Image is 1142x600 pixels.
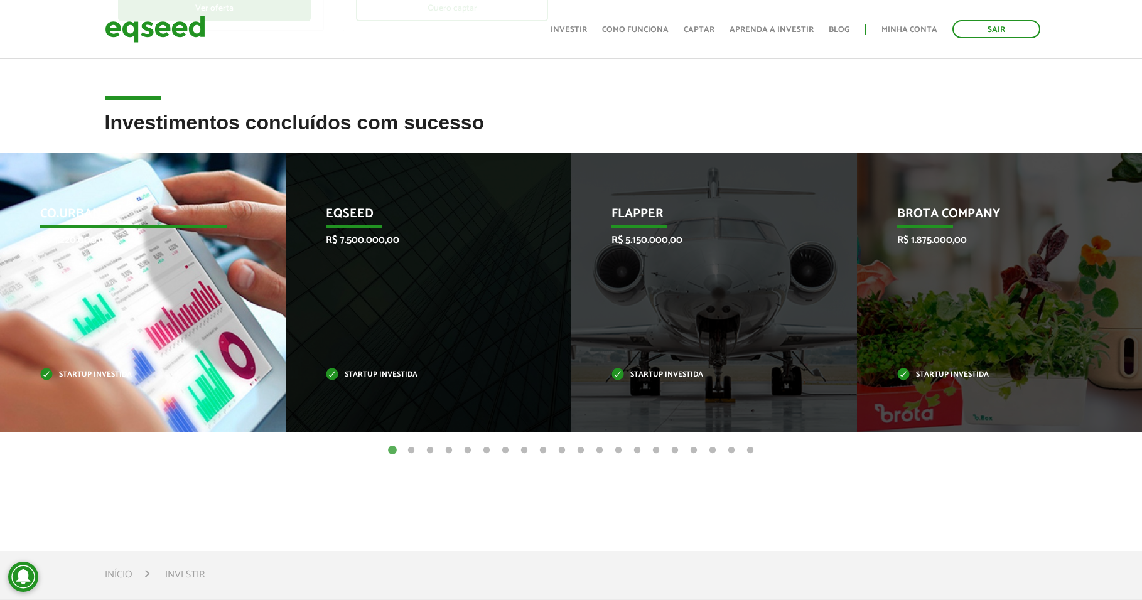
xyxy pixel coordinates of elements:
button: 15 of 20 [650,444,662,457]
p: Flapper [611,206,799,228]
p: Co.Urban [40,206,227,228]
p: R$ 1.220.000,00 [40,234,227,246]
a: Como funciona [602,26,669,34]
button: 10 of 20 [556,444,568,457]
button: 13 of 20 [612,444,625,457]
button: 4 of 20 [443,444,455,457]
button: 16 of 20 [669,444,681,457]
button: 1 of 20 [386,444,399,457]
img: EqSeed [105,13,205,46]
p: Startup investida [40,372,227,378]
li: Investir [165,566,205,583]
p: R$ 1.875.000,00 [897,234,1084,246]
button: 2 of 20 [405,444,417,457]
a: Aprenda a investir [730,26,814,34]
h2: Investimentos concluídos com sucesso [105,112,1038,153]
button: 8 of 20 [518,444,531,457]
button: 3 of 20 [424,444,436,457]
button: 20 of 20 [744,444,757,457]
button: 7 of 20 [499,444,512,457]
a: Sair [952,20,1040,38]
p: Startup investida [897,372,1084,378]
a: Investir [551,26,587,34]
a: Blog [829,26,849,34]
button: 6 of 20 [480,444,493,457]
button: 19 of 20 [725,444,738,457]
a: Minha conta [881,26,937,34]
p: Startup investida [611,372,799,378]
a: Início [105,570,132,580]
p: R$ 7.500.000,00 [326,234,513,246]
button: 14 of 20 [631,444,644,457]
button: 12 of 20 [593,444,606,457]
button: 18 of 20 [706,444,719,457]
button: 5 of 20 [461,444,474,457]
button: 11 of 20 [574,444,587,457]
button: 17 of 20 [687,444,700,457]
p: EqSeed [326,206,513,228]
a: Captar [684,26,714,34]
button: 9 of 20 [537,444,549,457]
p: Brota Company [897,206,1084,228]
p: Startup investida [326,372,513,378]
p: R$ 5.150.000,00 [611,234,799,246]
